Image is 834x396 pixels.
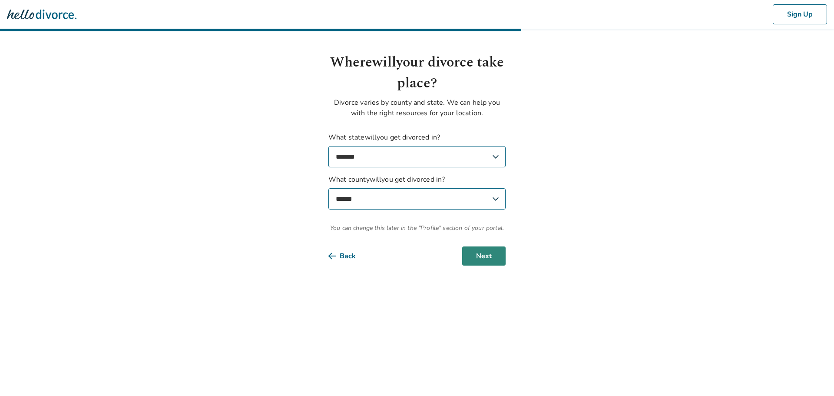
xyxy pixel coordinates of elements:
img: Hello Divorce Logo [7,6,76,23]
iframe: Chat Widget [791,354,834,396]
span: You can change this later in the "Profile" section of your portal. [328,223,506,233]
h1: Where will your divorce take place? [328,52,506,94]
label: What county will you get divorced in? [328,174,506,210]
select: What statewillyou get divorced in? [328,146,506,167]
select: What countywillyou get divorced in? [328,188,506,210]
label: What state will you get divorced in? [328,132,506,167]
button: Next [462,246,506,266]
p: Divorce varies by county and state. We can help you with the right resources for your location. [328,97,506,118]
button: Back [328,246,370,266]
button: Sign Up [773,4,827,24]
